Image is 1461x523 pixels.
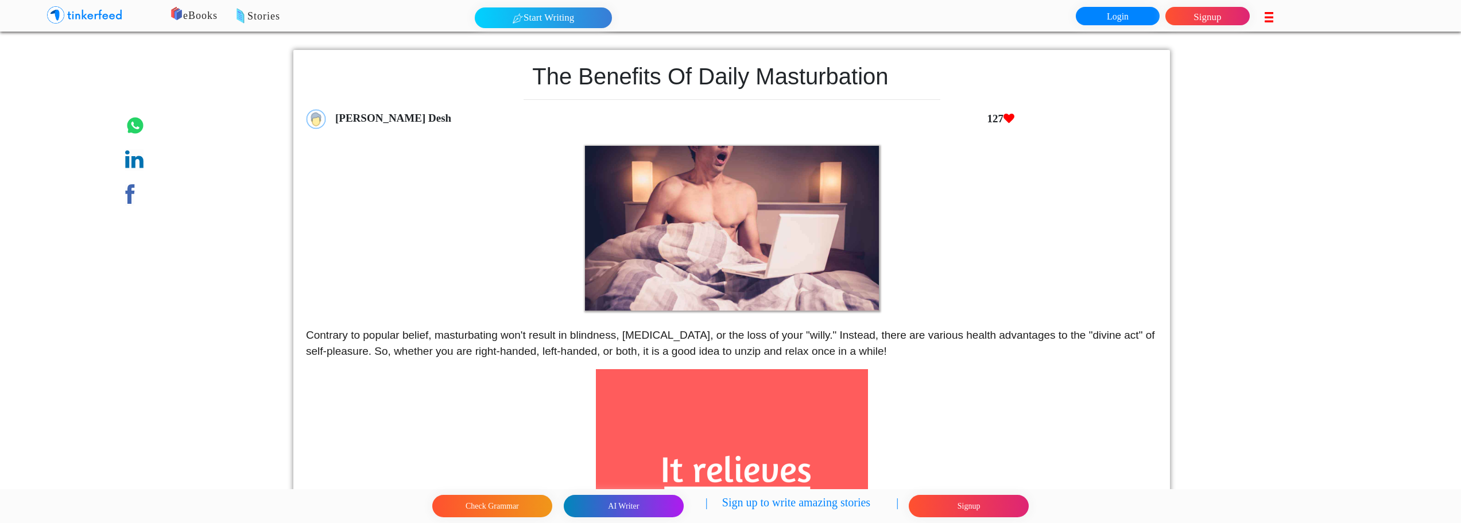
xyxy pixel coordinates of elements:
[475,7,612,28] button: Start Writing
[706,494,898,518] p: | Sign up to write amazing stories |
[330,105,1181,132] div: [PERSON_NAME] Desh
[585,146,879,311] img: 2917.png
[306,109,326,129] img: profile_icon.png
[909,495,1029,517] button: Signup
[155,8,798,24] p: eBooks
[564,495,684,517] button: AI Writer
[200,9,843,25] p: Stories
[1165,7,1249,25] a: Signup
[432,495,552,517] button: Check Grammar
[1076,7,1160,25] a: Login
[306,327,1157,360] p: Contrary to popular belief, masturbating won't result in blindness, [MEDICAL_DATA], or the loss o...
[125,115,145,135] img: whatsapp.png
[306,63,1115,90] h1: The Benefits Of Daily Masturbation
